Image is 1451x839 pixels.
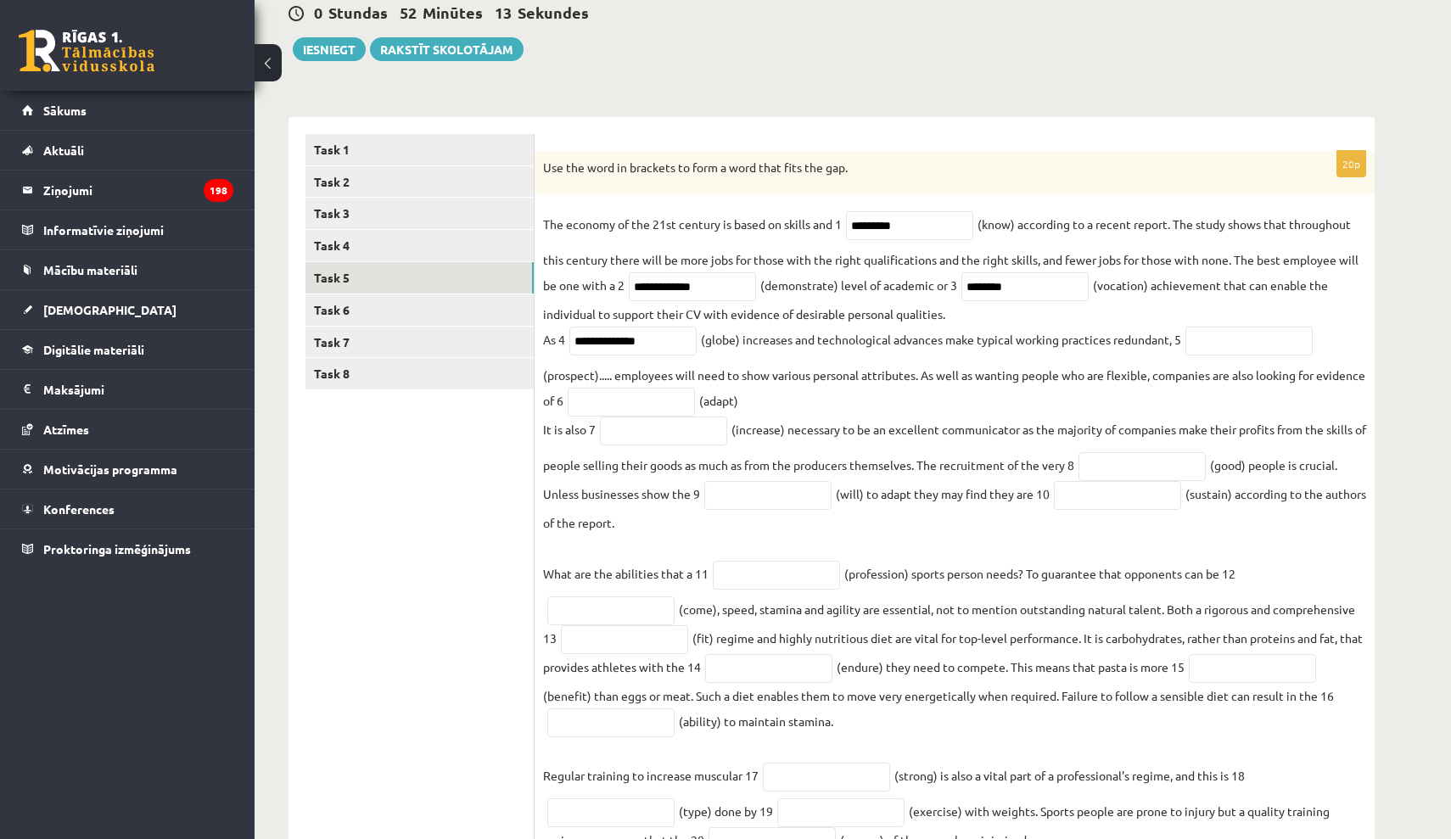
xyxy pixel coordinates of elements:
[423,3,483,22] span: Minūtes
[328,3,388,22] span: Stundas
[43,103,87,118] span: Sākums
[43,422,89,437] span: Atzīmes
[43,210,233,249] legend: Informatīvie ziņojumi
[204,179,233,202] i: 198
[543,159,1281,176] p: Use the word in brackets to form a word that fits the gap.
[543,535,709,586] p: What are the abilities that a 11
[43,171,233,210] legend: Ziņojumi
[22,450,233,489] a: Motivācijas programma
[495,3,512,22] span: 13
[305,230,534,261] a: Task 4
[314,3,322,22] span: 0
[22,529,233,568] a: Proktoringa izmēģinājums
[43,302,176,317] span: [DEMOGRAPHIC_DATA]
[43,461,177,477] span: Motivācijas programma
[19,30,154,72] a: Rīgas 1. Tālmācības vidusskola
[543,737,759,788] p: Regular training to increase muscular 17
[22,131,233,170] a: Aktuāli
[543,417,596,442] p: It is also 7
[305,358,534,389] a: Task 8
[43,501,115,517] span: Konferences
[22,410,233,449] a: Atzīmes
[43,541,191,557] span: Proktoringa izmēģinājums
[22,290,233,329] a: [DEMOGRAPHIC_DATA]
[305,134,534,165] a: Task 1
[43,262,137,277] span: Mācību materiāli
[1336,150,1366,177] p: 20p
[370,37,524,61] a: Rakstīt skolotājam
[43,342,144,357] span: Digitālie materiāli
[293,37,366,61] button: Iesniegt
[22,91,233,130] a: Sākums
[22,171,233,210] a: Ziņojumi198
[43,143,84,158] span: Aktuāli
[305,198,534,229] a: Task 3
[518,3,589,22] span: Sekundes
[305,294,534,326] a: Task 6
[22,370,233,409] a: Maksājumi
[22,250,233,289] a: Mācību materiāli
[43,370,233,409] legend: Maksājumi
[305,327,534,358] a: Task 7
[543,327,565,352] p: As 4
[22,330,233,369] a: Digitālie materiāli
[305,262,534,294] a: Task 5
[400,3,417,22] span: 52
[305,166,534,198] a: Task 2
[22,489,233,529] a: Konferences
[22,210,233,249] a: Informatīvie ziņojumi
[543,211,842,237] p: The economy of the 21st century is based on skills and 1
